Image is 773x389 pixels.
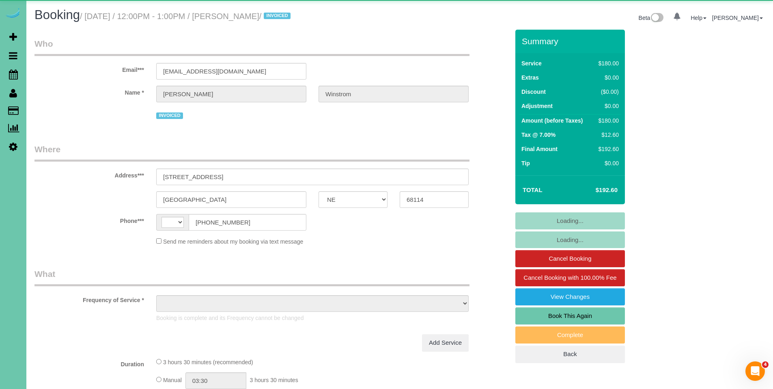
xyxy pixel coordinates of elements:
[515,288,625,305] a: View Changes
[595,159,619,167] div: $0.00
[80,12,293,21] small: / [DATE] / 12:00PM - 1:00PM / [PERSON_NAME]
[422,334,469,351] a: Add Service
[5,8,21,19] img: Automaid Logo
[571,187,618,194] h4: $192.60
[163,238,304,245] span: Send me reminders about my booking via text message
[521,73,539,82] label: Extras
[521,131,556,139] label: Tax @ 7.00%
[264,13,291,19] span: INVOICED
[28,357,150,368] label: Duration
[34,38,469,56] legend: Who
[595,73,619,82] div: $0.00
[163,377,182,383] span: Manual
[515,307,625,324] a: Book This Again
[650,13,663,24] img: New interface
[595,102,619,110] div: $0.00
[163,359,253,365] span: 3 hours 30 minutes (recommended)
[515,269,625,286] a: Cancel Booking with 100.00% Fee
[156,314,469,322] p: Booking is complete and its Frequency cannot be changed
[28,293,150,304] label: Frequency of Service *
[522,37,621,46] h3: Summary
[521,145,558,153] label: Final Amount
[712,15,763,21] a: [PERSON_NAME]
[595,131,619,139] div: $12.60
[34,143,469,162] legend: Where
[745,361,765,381] iframe: Intercom live chat
[28,86,150,97] label: Name *
[515,250,625,267] a: Cancel Booking
[250,377,298,383] span: 3 hours 30 minutes
[595,117,619,125] div: $180.00
[521,102,553,110] label: Adjustment
[521,59,542,67] label: Service
[34,8,80,22] span: Booking
[639,15,664,21] a: Beta
[259,12,293,21] span: /
[762,361,769,368] span: 4
[595,59,619,67] div: $180.00
[521,159,530,167] label: Tip
[523,186,543,193] strong: Total
[156,112,183,119] span: INVOICED
[34,268,469,286] legend: What
[595,88,619,96] div: ($0.00)
[595,145,619,153] div: $192.60
[515,346,625,363] a: Back
[523,274,616,281] span: Cancel Booking with 100.00% Fee
[691,15,706,21] a: Help
[521,88,546,96] label: Discount
[521,117,583,125] label: Amount (before Taxes)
